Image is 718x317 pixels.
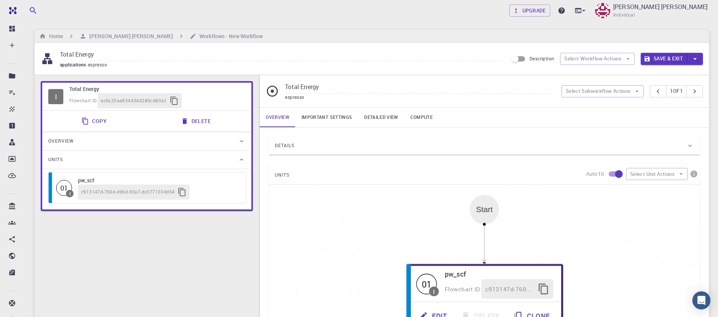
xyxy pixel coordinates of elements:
[470,195,499,224] div: Start
[275,140,294,152] span: Details
[416,274,437,294] span: Idle
[445,269,553,280] h6: pw_scf
[196,32,263,40] h6: Workflows - New Workflow
[48,89,63,104] span: Idle
[445,285,482,293] span: Flowchart ID:
[275,169,289,181] span: UNITS
[613,2,707,11] p: [PERSON_NAME] [PERSON_NAME]
[56,180,72,196] span: Idle
[692,291,710,309] div: Open Intercom Messenger
[69,97,98,103] span: Flowchart ID:
[81,188,175,196] span: c913147d-760d-496d-93a7-dc0771034d54
[560,53,635,65] button: Select Workflow Actions
[60,62,88,68] span: applications
[688,168,700,180] button: info
[476,205,493,214] div: Start
[530,55,554,62] span: Description
[650,85,703,97] div: pager
[176,114,217,129] button: Delete
[641,53,687,65] button: Save & Exit
[48,89,63,104] div: I
[42,151,251,169] div: Units
[56,180,72,196] div: 01
[69,85,245,93] h6: Total Energy
[586,170,604,178] p: Auto fit
[260,108,295,127] a: Overview
[358,108,404,127] a: Detailed view
[433,288,435,294] div: I
[562,85,644,97] button: Select Subworkflow Actions
[78,176,238,185] h6: pw_scf
[666,85,687,97] button: 1of1
[595,3,610,18] img: Sanjay Kumar Mahla
[404,108,439,127] a: Compute
[48,135,74,147] span: Overview
[509,5,550,17] a: Upgrade
[295,108,358,127] a: Important settings
[626,168,688,180] button: Select Unit Actions
[269,137,700,155] div: Details
[485,284,534,294] span: c913147d-760d-496d-93a7-dc0771034d54
[42,132,251,150] div: Overview
[285,94,304,100] span: espresso
[48,154,63,166] span: Units
[88,62,110,68] span: espresso
[101,97,167,105] span: ac6c20aa83443d4289cd80a2
[416,274,437,294] div: 01
[46,32,63,40] h6: Home
[77,114,113,129] button: Copy
[15,5,42,12] span: Support
[86,32,173,40] h6: [PERSON_NAME] [PERSON_NAME]
[38,32,265,40] nav: breadcrumb
[613,11,635,19] span: Individual
[69,191,70,196] div: I
[6,7,17,14] img: logo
